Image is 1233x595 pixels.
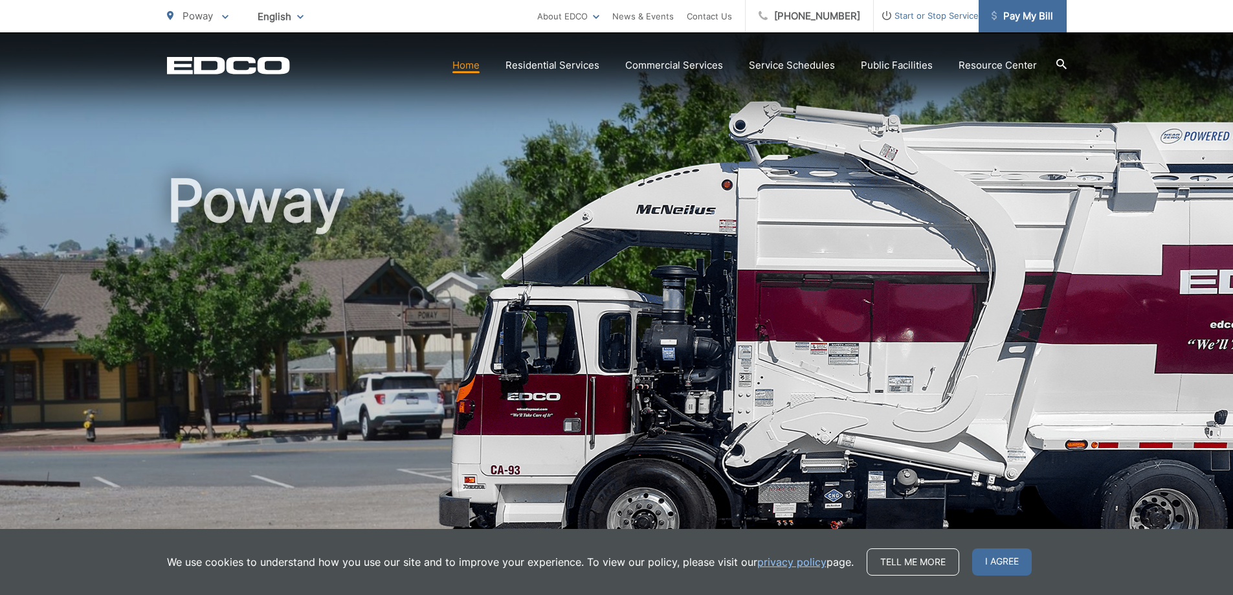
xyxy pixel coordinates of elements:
a: Residential Services [505,58,599,73]
a: EDCD logo. Return to the homepage. [167,56,290,74]
a: Service Schedules [749,58,835,73]
a: Home [452,58,480,73]
a: Public Facilities [861,58,933,73]
span: Pay My Bill [992,8,1053,24]
p: We use cookies to understand how you use our site and to improve your experience. To view our pol... [167,554,854,570]
a: privacy policy [757,554,827,570]
a: News & Events [612,8,674,24]
a: Contact Us [687,8,732,24]
a: About EDCO [537,8,599,24]
span: I agree [972,548,1032,576]
a: Tell me more [867,548,959,576]
a: Commercial Services [625,58,723,73]
h1: Poway [167,168,1067,578]
a: Resource Center [959,58,1037,73]
span: Poway [183,10,213,22]
span: English [248,5,313,28]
